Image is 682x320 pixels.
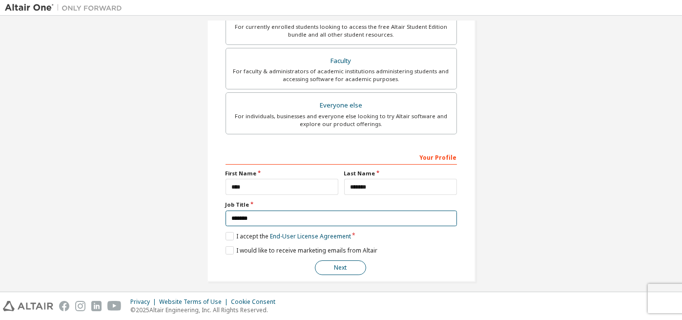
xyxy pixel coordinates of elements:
img: linkedin.svg [91,301,102,311]
img: instagram.svg [75,301,85,311]
div: For faculty & administrators of academic institutions administering students and accessing softwa... [232,67,451,83]
img: facebook.svg [59,301,69,311]
button: Next [315,260,366,275]
a: End-User License Agreement [270,232,351,240]
div: Faculty [232,54,451,68]
label: Last Name [344,170,457,177]
label: I accept the [226,232,351,240]
div: Cookie Consent [231,298,281,306]
div: Everyone else [232,99,451,112]
p: © 2025 Altair Engineering, Inc. All Rights Reserved. [130,306,281,314]
div: For currently enrolled students looking to access the free Altair Student Edition bundle and all ... [232,23,451,39]
img: Altair One [5,3,127,13]
div: Website Terms of Use [159,298,231,306]
label: First Name [226,170,338,177]
img: altair_logo.svg [3,301,53,311]
label: Job Title [226,201,457,209]
div: Your Profile [226,149,457,165]
div: Privacy [130,298,159,306]
label: I would like to receive marketing emails from Altair [226,246,377,255]
img: youtube.svg [107,301,122,311]
div: For individuals, businesses and everyone else looking to try Altair software and explore our prod... [232,112,451,128]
